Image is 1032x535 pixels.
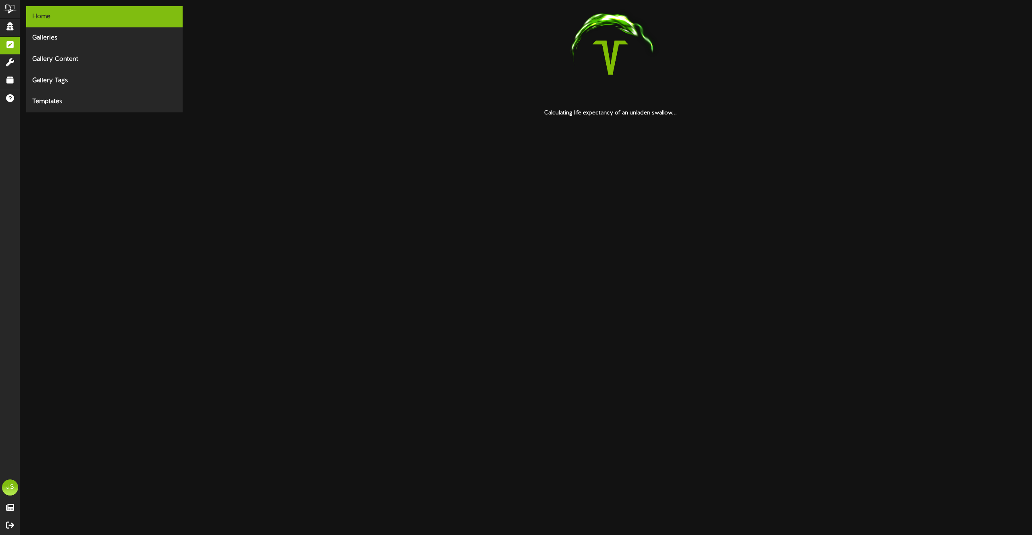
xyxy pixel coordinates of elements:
[26,27,183,49] div: Galleries
[26,91,183,112] div: Templates
[544,110,677,116] strong: Calculating life expectancy of an unladen swallow...
[2,479,18,496] div: JS
[26,49,183,70] div: Gallery Content
[26,70,183,91] div: Gallery Tags
[559,6,662,109] img: loading-spinner-1.png
[26,6,183,27] div: Home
